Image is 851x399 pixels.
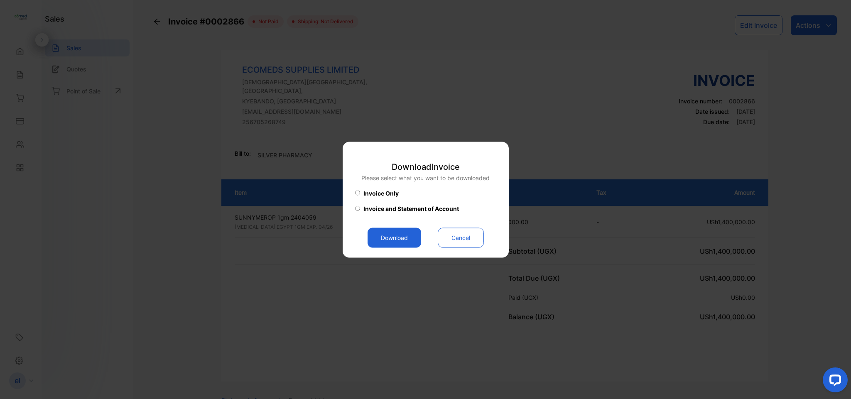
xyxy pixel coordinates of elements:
p: Please select what you want to be downloaded [361,173,490,182]
button: Download [368,228,421,247]
p: Download Invoice [361,160,490,173]
span: Invoice Only [363,188,399,197]
span: Invoice and Statement of Account [363,204,459,213]
iframe: LiveChat chat widget [816,364,851,399]
button: Cancel [438,228,484,247]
